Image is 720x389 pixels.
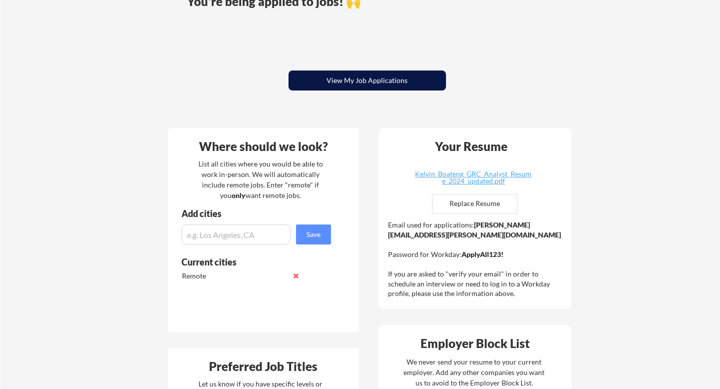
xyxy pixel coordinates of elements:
[181,257,320,266] div: Current cities
[403,356,545,388] div: We never send your resume to your current employer. Add any other companies you want us to avoid ...
[382,337,568,349] div: Employer Block List
[170,140,356,152] div: Where should we look?
[181,209,333,218] div: Add cities
[296,224,331,244] button: Save
[388,220,564,298] div: Email used for applications: Password for Workday: If you are asked to "verify your email" in ord...
[170,360,356,372] div: Preferred Job Titles
[388,220,561,239] strong: [PERSON_NAME][EMAIL_ADDRESS][PERSON_NAME][DOMAIN_NAME]
[181,224,290,244] input: e.g. Los Angeles, CA
[182,271,287,281] div: Remote
[422,140,521,152] div: Your Resume
[461,250,503,258] strong: ApplyAll123!
[414,170,533,184] div: Kelvin_Boateng_GRC_Analyst_Resume_2024_updated.pdf
[414,170,533,186] a: Kelvin_Boateng_GRC_Analyst_Resume_2024_updated.pdf
[192,158,329,200] div: List all cities where you would be able to work in-person. We will automatically include remote j...
[288,70,446,90] button: View My Job Applications
[231,191,245,199] strong: only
